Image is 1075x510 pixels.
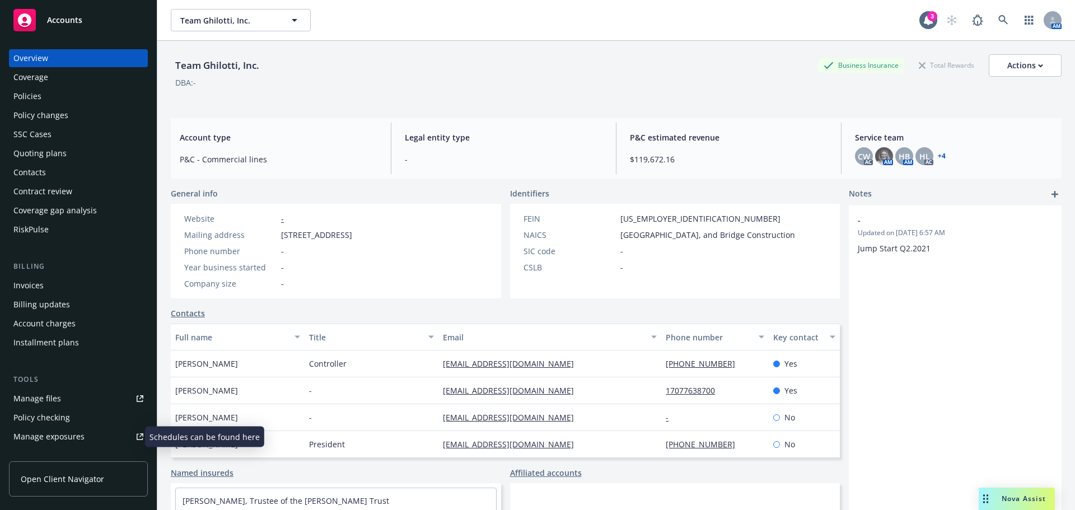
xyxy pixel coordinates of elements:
[858,243,931,254] span: Jump Start Q2.2021
[175,331,288,343] div: Full name
[175,77,196,88] div: DBA: -
[784,411,795,423] span: No
[443,358,583,369] a: [EMAIL_ADDRESS][DOMAIN_NAME]
[405,153,602,165] span: -
[305,324,438,350] button: Title
[9,390,148,408] a: Manage files
[938,153,946,160] a: +4
[171,324,305,350] button: Full name
[281,278,284,289] span: -
[992,9,1015,31] a: Search
[175,358,238,369] span: [PERSON_NAME]
[184,261,277,273] div: Year business started
[1018,9,1040,31] a: Switch app
[899,151,910,162] span: HB
[913,58,980,72] div: Total Rewards
[13,296,70,314] div: Billing updates
[875,147,893,165] img: photo
[443,412,583,423] a: [EMAIL_ADDRESS][DOMAIN_NAME]
[13,334,79,352] div: Installment plans
[180,15,277,26] span: Team Ghilotti, Inc.
[849,205,1062,263] div: -Updated on [DATE] 6:57 AMJump Start Q2.2021
[661,324,768,350] button: Phone number
[13,390,61,408] div: Manage files
[630,153,828,165] span: $119,672.16
[309,331,422,343] div: Title
[405,132,602,143] span: Legal entity type
[9,125,148,143] a: SSC Cases
[769,324,840,350] button: Key contact
[784,358,797,369] span: Yes
[438,324,661,350] button: Email
[171,307,205,319] a: Contacts
[180,153,377,165] span: P&C - Commercial lines
[858,151,870,162] span: CW
[1007,55,1043,76] div: Actions
[620,213,780,224] span: [US_EMPLOYER_IDENTIFICATION_NUMBER]
[9,409,148,427] a: Policy checking
[784,385,797,396] span: Yes
[524,229,616,241] div: NAICS
[9,296,148,314] a: Billing updates
[979,488,993,510] div: Drag to move
[13,163,46,181] div: Contacts
[9,315,148,333] a: Account charges
[184,213,277,224] div: Website
[281,261,284,273] span: -
[21,473,104,485] span: Open Client Navigator
[184,278,277,289] div: Company size
[9,277,148,294] a: Invoices
[175,411,238,423] span: [PERSON_NAME]
[443,439,583,450] a: [EMAIL_ADDRESS][DOMAIN_NAME]
[443,385,583,396] a: [EMAIL_ADDRESS][DOMAIN_NAME]
[630,132,828,143] span: P&C estimated revenue
[9,428,148,446] a: Manage exposures
[13,144,67,162] div: Quoting plans
[281,245,284,257] span: -
[281,213,284,224] a: -
[855,132,1053,143] span: Service team
[9,4,148,36] a: Accounts
[9,447,148,465] a: Manage certificates
[524,261,616,273] div: CSLB
[524,213,616,224] div: FEIN
[183,495,389,506] a: [PERSON_NAME], Trustee of the [PERSON_NAME] Trust
[858,228,1053,238] span: Updated on [DATE] 6:57 AM
[858,214,1023,226] span: -
[510,188,549,199] span: Identifiers
[9,261,148,272] div: Billing
[620,245,623,257] span: -
[9,183,148,200] a: Contract review
[180,132,377,143] span: Account type
[9,163,148,181] a: Contacts
[620,261,623,273] span: -
[773,331,823,343] div: Key contact
[919,151,930,162] span: HL
[9,334,148,352] a: Installment plans
[281,229,352,241] span: [STREET_ADDRESS]
[9,106,148,124] a: Policy changes
[666,439,744,450] a: [PHONE_NUMBER]
[666,385,724,396] a: 17077638700
[47,16,82,25] span: Accounts
[13,106,68,124] div: Policy changes
[989,54,1062,77] button: Actions
[9,68,148,86] a: Coverage
[13,315,76,333] div: Account charges
[184,245,277,257] div: Phone number
[309,438,345,450] span: President
[13,428,85,446] div: Manage exposures
[9,202,148,219] a: Coverage gap analysis
[666,412,677,423] a: -
[171,188,218,199] span: General info
[9,144,148,162] a: Quoting plans
[13,409,70,427] div: Policy checking
[171,9,311,31] button: Team Ghilotti, Inc.
[9,87,148,105] a: Policies
[13,183,72,200] div: Contract review
[666,358,744,369] a: [PHONE_NUMBER]
[666,331,751,343] div: Phone number
[9,374,148,385] div: Tools
[1048,188,1062,201] a: add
